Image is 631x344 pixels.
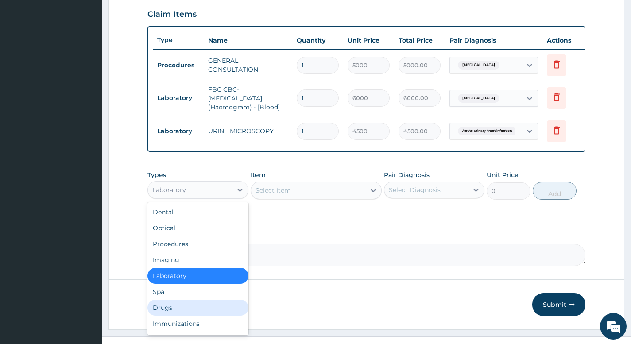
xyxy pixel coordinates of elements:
div: Immunizations [147,316,248,332]
div: Minimize live chat window [145,4,166,26]
div: Procedures [147,236,248,252]
td: Laboratory [153,90,204,106]
label: Item [251,170,266,179]
button: Submit [532,293,585,316]
div: Laboratory [147,268,248,284]
span: Acute urinary tract infection [458,127,516,135]
label: Comment [147,232,585,239]
label: Pair Diagnosis [384,170,430,179]
button: Add [533,182,577,200]
td: Laboratory [153,123,204,139]
div: Optical [147,220,248,236]
td: FBC CBC-[MEDICAL_DATA] (Haemogram) - [Blood] [204,81,292,116]
label: Unit Price [487,170,519,179]
div: Drugs [147,300,248,316]
td: GENERAL CONSULTATION [204,52,292,78]
span: [MEDICAL_DATA] [458,61,499,70]
span: [MEDICAL_DATA] [458,94,499,103]
span: We're online! [51,112,122,201]
div: Imaging [147,252,248,268]
div: Chat with us now [46,50,149,61]
td: Procedures [153,57,204,73]
div: Spa [147,284,248,300]
td: URINE MICROSCOPY [204,122,292,140]
div: Laboratory [152,186,186,194]
div: Dental [147,204,248,220]
img: d_794563401_company_1708531726252_794563401 [16,44,36,66]
textarea: Type your message and hit 'Enter' [4,242,169,273]
label: Types [147,171,166,179]
div: Select Item [255,186,291,195]
div: Select Diagnosis [389,186,441,194]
